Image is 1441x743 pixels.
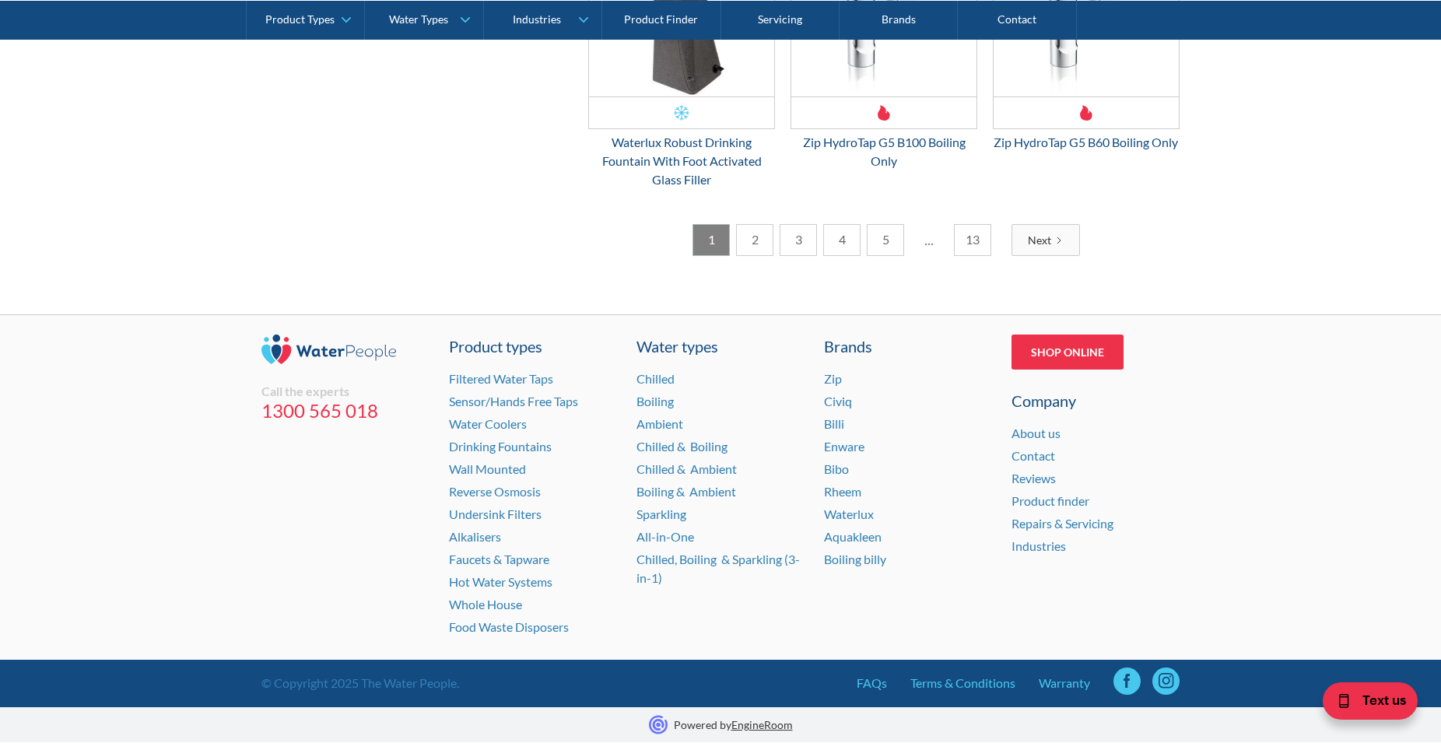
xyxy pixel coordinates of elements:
[674,717,793,733] p: Powered by
[449,619,569,634] a: Food Waste Disposers
[867,224,904,256] a: 5
[636,529,694,544] a: All-in-One
[449,484,541,499] a: Reverse Osmosis
[588,133,775,189] div: Waterlux Robust Drinking Fountain With Foot Activated Glass Filler
[588,224,1180,256] div: List
[1012,471,1056,485] a: Reviews
[692,224,730,256] a: 1
[993,133,1180,152] div: Zip HydroTap G5 B60 Boiling Only
[261,674,459,692] div: © Copyright 2025 The Water People.
[449,552,549,566] a: Faucets & Tapware
[1012,516,1113,531] a: Repairs & Servicing
[823,224,861,256] a: 4
[449,416,527,431] a: Water Coolers
[449,394,578,408] a: Sensor/Hands Free Taps
[824,506,874,521] a: Waterlux
[513,12,561,26] div: Industries
[1039,674,1090,692] a: Warranty
[261,384,429,399] div: Call the experts
[1012,335,1124,370] a: Shop Online
[731,718,793,731] a: EngineRoom
[449,574,552,589] a: Hot Water Systems
[824,416,844,431] a: Billi
[1285,665,1441,743] iframe: podium webchat widget bubble
[636,394,674,408] a: Boiling
[449,461,526,476] a: Wall Mounted
[736,224,773,256] a: 2
[1012,448,1055,463] a: Contact
[449,439,552,454] a: Drinking Fountains
[636,416,683,431] a: Ambient
[636,461,737,476] a: Chilled & Ambient
[449,335,617,358] a: Product types
[449,597,522,612] a: Whole House
[261,399,429,422] a: 1300 565 018
[1012,389,1180,412] div: Company
[824,439,864,454] a: Enware
[636,335,805,358] a: Water types
[265,12,335,26] div: Product Types
[824,484,861,499] a: Rheem
[780,224,817,256] a: 3
[636,552,800,585] a: Chilled, Boiling & Sparkling (3-in-1)
[954,224,991,256] a: 13
[636,506,686,521] a: Sparkling
[824,552,886,566] a: Boiling billy
[910,674,1015,692] a: Terms & Conditions
[449,529,501,544] a: Alkalisers
[636,371,675,386] a: Chilled
[1012,538,1066,553] a: Industries
[449,371,553,386] a: Filtered Water Taps
[636,439,728,454] a: Chilled & Boiling
[1012,493,1089,508] a: Product finder
[1012,426,1061,440] a: About us
[791,133,977,170] div: Zip HydroTap G5 B100 Boiling Only
[824,335,992,358] div: Brands
[824,371,842,386] a: Zip
[910,224,948,256] div: ...
[636,484,736,499] a: Boiling & Ambient
[1012,224,1080,256] a: Next Page
[389,12,448,26] div: Water Types
[1028,232,1051,248] div: Next
[824,529,882,544] a: Aquakleen
[449,506,542,521] a: Undersink Filters
[824,461,849,476] a: Bibo
[824,394,852,408] a: Civiq
[857,674,887,692] a: FAQs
